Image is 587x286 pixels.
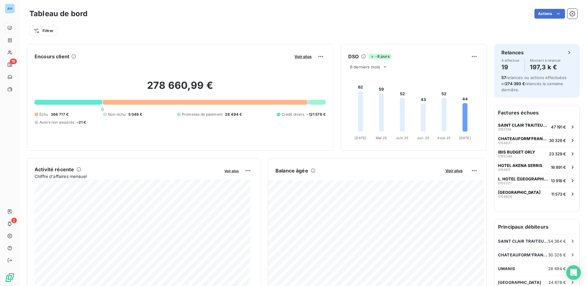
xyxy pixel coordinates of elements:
h6: Encours client [35,53,69,60]
h6: Activité récente [35,166,74,173]
span: UMANIS [498,266,515,271]
h6: Factures échues [494,105,579,120]
span: Avoirs non associés [39,120,74,125]
span: 16 891 € [551,165,566,170]
span: -121 578 € [307,112,326,117]
span: 28 494 € [225,112,242,117]
span: 23 329 € [549,151,566,156]
span: 2 [11,218,17,223]
span: 30 326 € [549,138,566,143]
span: SAINT CLAIR TRAITEUR CUISINE [498,239,548,244]
h4: 197,3 k € [530,62,561,72]
span: 28 494 € [548,266,566,271]
span: CHATEAUFORM'FRANCE [498,252,548,257]
span: Voir plus [294,54,312,59]
span: Voir plus [224,169,239,173]
span: À effectuer [501,59,520,62]
tspan: Juin 25 [396,136,408,140]
span: -21 € [77,120,86,125]
span: SAINT CLAIR TRAITEUR CUISINE [498,123,548,128]
span: 13 918 € [551,178,566,183]
span: 11 573 € [551,192,566,197]
button: Voir plus [223,168,241,173]
tspan: Mai 25 [376,136,387,140]
h6: DSO [348,53,359,60]
span: L. HOTEL ([GEOGRAPHIC_DATA]) [498,176,548,181]
span: Chiffre d'affaires mensuel [35,173,220,179]
span: 0 [101,107,104,112]
button: Voir plus [444,168,464,173]
span: 30 326 € [548,252,566,257]
button: Filtrer [29,26,57,36]
span: 24 878 € [548,280,566,285]
tspan: [DATE] [355,136,366,140]
span: 0155349 [498,154,512,158]
span: 19 [10,59,17,64]
button: Actions [534,9,565,19]
span: -8 jours [368,54,391,59]
span: Échu [39,112,48,117]
span: Voir plus [445,168,463,173]
h3: Tableau de bord [29,8,87,19]
span: 274 393 € [505,81,525,86]
button: Voir plus [293,54,313,59]
h6: Principaux débiteurs [494,219,579,234]
img: Logo LeanPay [5,273,15,282]
div: Open Intercom Messenger [566,265,581,280]
button: CHATEAUFORM'FRANCE015493130 326 € [494,133,579,147]
span: 6 derniers mois [350,64,380,69]
button: HOTEL AKENA SERRIS015491116 891 € [494,160,579,174]
span: Promesse de paiement [182,112,223,117]
button: IBIS BUDGET ORLY015534923 329 € [494,147,579,160]
span: Montant à relancer [530,59,561,62]
tspan: [DATE] [459,136,471,140]
button: L. HOTEL ([GEOGRAPHIC_DATA])015532113 918 € [494,174,579,187]
span: 0154931 [498,141,511,145]
span: HOTEL AKENA SERRIS [498,163,542,168]
span: 0154804 [498,195,512,198]
span: Non-échu [108,112,126,117]
span: 47 191 € [551,125,566,129]
tspan: Juil. 25 [417,136,429,140]
span: relances ou actions effectuées et relancés la semaine dernière. [501,75,567,92]
span: [GEOGRAPHIC_DATA] [498,190,541,195]
span: 366 717 € [51,112,68,117]
span: 0154911 [498,168,510,172]
span: Crédit divers [282,112,305,117]
span: 0155139 [498,128,511,131]
h6: Relances [501,49,524,56]
h6: Balance âgée [275,167,308,174]
button: SAINT CLAIR TRAITEUR CUISINE015513947 191 € [494,120,579,133]
span: 54 384 € [548,239,566,244]
h4: 19 [501,62,520,72]
span: CHATEAUFORM'FRANCE [498,136,547,141]
span: 57 [501,75,506,80]
span: 5 049 € [128,112,142,117]
span: 0155321 [498,181,511,185]
div: AH [5,4,15,13]
button: [GEOGRAPHIC_DATA]015480411 573 € [494,187,579,201]
tspan: Août 25 [437,136,451,140]
span: [GEOGRAPHIC_DATA] [498,280,541,285]
h2: 278 660,99 € [35,79,326,98]
span: IBIS BUDGET ORLY [498,150,535,154]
